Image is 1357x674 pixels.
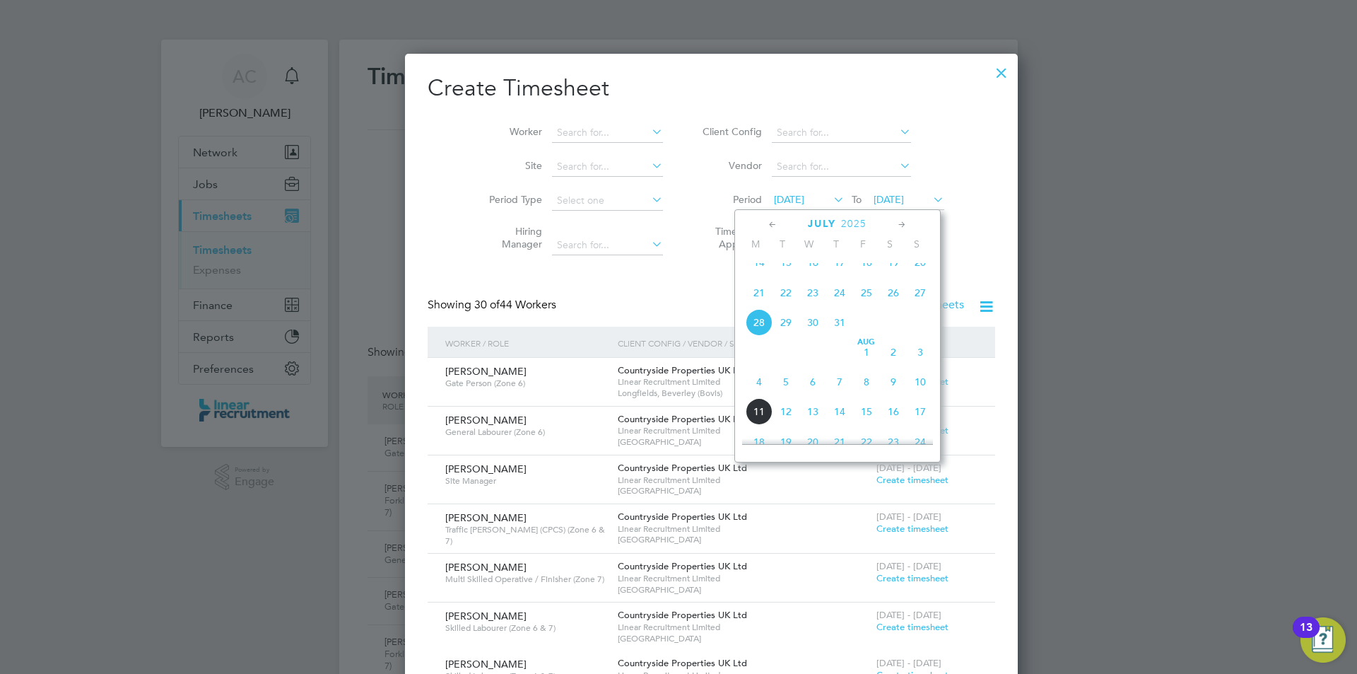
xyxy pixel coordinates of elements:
[880,249,907,276] span: 19
[876,523,948,535] span: Create timesheet
[552,191,663,211] input: Select one
[826,279,853,306] span: 24
[773,249,799,276] span: 15
[618,573,869,584] span: Linear Recruitment Limited
[774,193,804,206] span: [DATE]
[618,633,869,644] span: [GEOGRAPHIC_DATA]
[853,398,880,425] span: 15
[876,572,948,584] span: Create timesheet
[826,429,853,455] span: 21
[428,298,559,313] div: Showing
[618,475,869,486] span: Linear Recruitment Limited
[478,159,542,172] label: Site
[799,398,826,425] span: 13
[808,218,836,230] span: July
[474,298,556,312] span: 44 Workers
[618,560,747,572] span: Countryside Properties UK Ltd
[618,364,747,376] span: Countryside Properties UK Ltd
[445,658,527,670] span: [PERSON_NAME]
[826,398,853,425] span: 14
[799,368,826,395] span: 6
[769,238,796,250] span: T
[445,574,607,585] span: Multi Skilled Operative / Finisher (Zone 7)
[853,429,880,455] span: 22
[742,238,769,250] span: M
[618,609,747,621] span: Countryside Properties UK Ltd
[773,309,799,336] span: 29
[880,368,907,395] span: 9
[876,238,903,250] span: S
[618,462,747,474] span: Countryside Properties UK Ltd
[445,610,527,622] span: [PERSON_NAME]
[876,621,948,633] span: Create timesheet
[746,249,773,276] span: 14
[698,193,762,206] label: Period
[799,429,826,455] span: 20
[826,309,853,336] span: 31
[1300,617,1346,663] button: Open Resource Center, 13 new notifications
[445,475,607,487] span: Site Manager
[618,413,747,425] span: Countryside Properties UK Ltd
[552,236,663,255] input: Search for...
[907,279,934,306] span: 27
[773,368,799,395] span: 5
[876,511,941,523] span: [DATE] - [DATE]
[880,398,907,425] span: 16
[796,238,823,250] span: W
[618,511,747,523] span: Countryside Properties UK Ltd
[907,368,934,395] span: 10
[907,398,934,425] span: 17
[445,524,607,546] span: Traffic [PERSON_NAME] (CPCS) (Zone 6 & 7)
[799,309,826,336] span: 30
[618,657,747,669] span: Countryside Properties UK Ltd
[874,193,904,206] span: [DATE]
[773,398,799,425] span: 12
[442,327,614,359] div: Worker / Role
[847,190,866,209] span: To
[618,436,869,448] span: [GEOGRAPHIC_DATA]
[445,426,607,438] span: General Labourer (Zone 6)
[445,622,607,634] span: Skilled Labourer (Zone 6 & 7)
[823,238,850,250] span: T
[445,365,527,378] span: [PERSON_NAME]
[618,425,869,436] span: Linear Recruitment Limited
[445,378,607,389] span: Gate Person (Zone 6)
[853,249,880,276] span: 18
[799,249,826,276] span: 16
[853,368,880,395] span: 8
[746,429,773,455] span: 18
[618,584,869,595] span: [GEOGRAPHIC_DATA]
[853,339,880,346] span: Aug
[618,376,869,388] span: Linear Recruitment Limited
[618,534,869,545] span: [GEOGRAPHIC_DATA]
[618,622,869,633] span: Linear Recruitment Limited
[853,339,880,366] span: 1
[428,74,995,103] h2: Create Timesheet
[746,279,773,306] span: 21
[614,327,873,359] div: Client Config / Vendor / Site
[826,368,853,395] span: 7
[880,429,907,455] span: 23
[478,193,542,206] label: Period Type
[876,474,948,486] span: Create timesheet
[876,560,941,572] span: [DATE] - [DATE]
[474,298,500,312] span: 30 of
[826,249,853,276] span: 17
[799,279,826,306] span: 23
[876,462,941,474] span: [DATE] - [DATE]
[850,238,876,250] span: F
[773,279,799,306] span: 22
[552,123,663,143] input: Search for...
[618,523,869,535] span: Linear Recruitment Limited
[445,511,527,524] span: [PERSON_NAME]
[698,125,762,138] label: Client Config
[552,157,663,177] input: Search for...
[618,388,869,399] span: Longfields, Beverley (Bovis)
[903,238,930,250] span: S
[618,485,869,496] span: [GEOGRAPHIC_DATA]
[907,339,934,366] span: 3
[907,249,934,276] span: 20
[445,561,527,574] span: [PERSON_NAME]
[698,159,762,172] label: Vendor
[853,279,880,306] span: 25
